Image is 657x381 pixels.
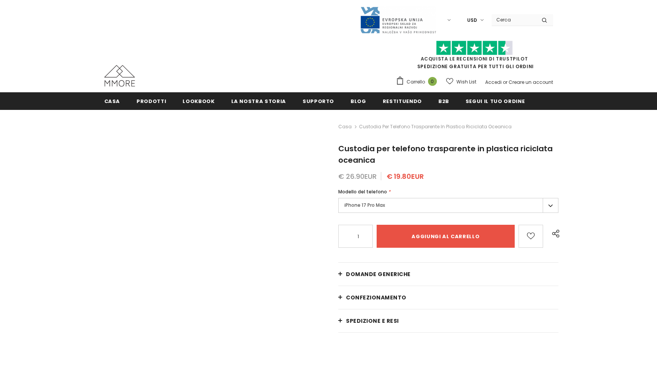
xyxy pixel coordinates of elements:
[338,286,558,309] a: CONFEZIONAMENTO
[338,263,558,286] a: Domande generiche
[456,78,476,86] span: Wish List
[183,92,214,110] a: Lookbook
[466,98,525,105] span: Segui il tuo ordine
[351,92,366,110] a: Blog
[183,98,214,105] span: Lookbook
[137,98,166,105] span: Prodotti
[338,122,352,131] a: Casa
[338,198,558,213] label: iPhone 17 Pro Max
[387,172,424,181] span: € 19.80EUR
[503,79,507,85] span: or
[359,122,512,131] span: Custodia per telefono trasparente in plastica riciclata oceanica
[351,98,366,105] span: Blog
[396,44,553,70] span: SPEDIZIONE GRATUITA PER TUTTI GLI ORDINI
[428,77,437,86] span: 0
[360,6,436,34] img: Javni Razpis
[104,98,120,105] span: Casa
[338,309,558,332] a: Spedizione e resi
[104,92,120,110] a: Casa
[231,92,286,110] a: La nostra storia
[407,78,425,86] span: Carrello
[346,317,399,325] span: Spedizione e resi
[338,172,377,181] span: € 26.90EUR
[346,294,407,301] span: CONFEZIONAMENTO
[383,98,422,105] span: Restituendo
[492,14,536,25] input: Search Site
[360,16,436,23] a: Javni Razpis
[485,79,502,85] a: Accedi
[438,92,449,110] a: B2B
[421,56,528,62] a: Acquista le recensioni di TrustPilot
[446,75,476,88] a: Wish List
[104,65,135,87] img: Casi MMORE
[137,92,166,110] a: Prodotti
[466,92,525,110] a: Segui il tuo ordine
[303,92,334,110] a: supporto
[438,98,449,105] span: B2B
[346,270,411,278] span: Domande generiche
[338,143,553,165] span: Custodia per telefono trasparente in plastica riciclata oceanica
[467,16,477,24] span: USD
[231,98,286,105] span: La nostra storia
[396,76,441,88] a: Carrello 0
[377,225,514,248] input: Aggiungi al carrello
[436,41,513,56] img: Fidati di Pilot Stars
[383,92,422,110] a: Restituendo
[509,79,553,85] a: Creare un account
[338,188,387,195] span: Modello del telefono
[303,98,334,105] span: supporto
